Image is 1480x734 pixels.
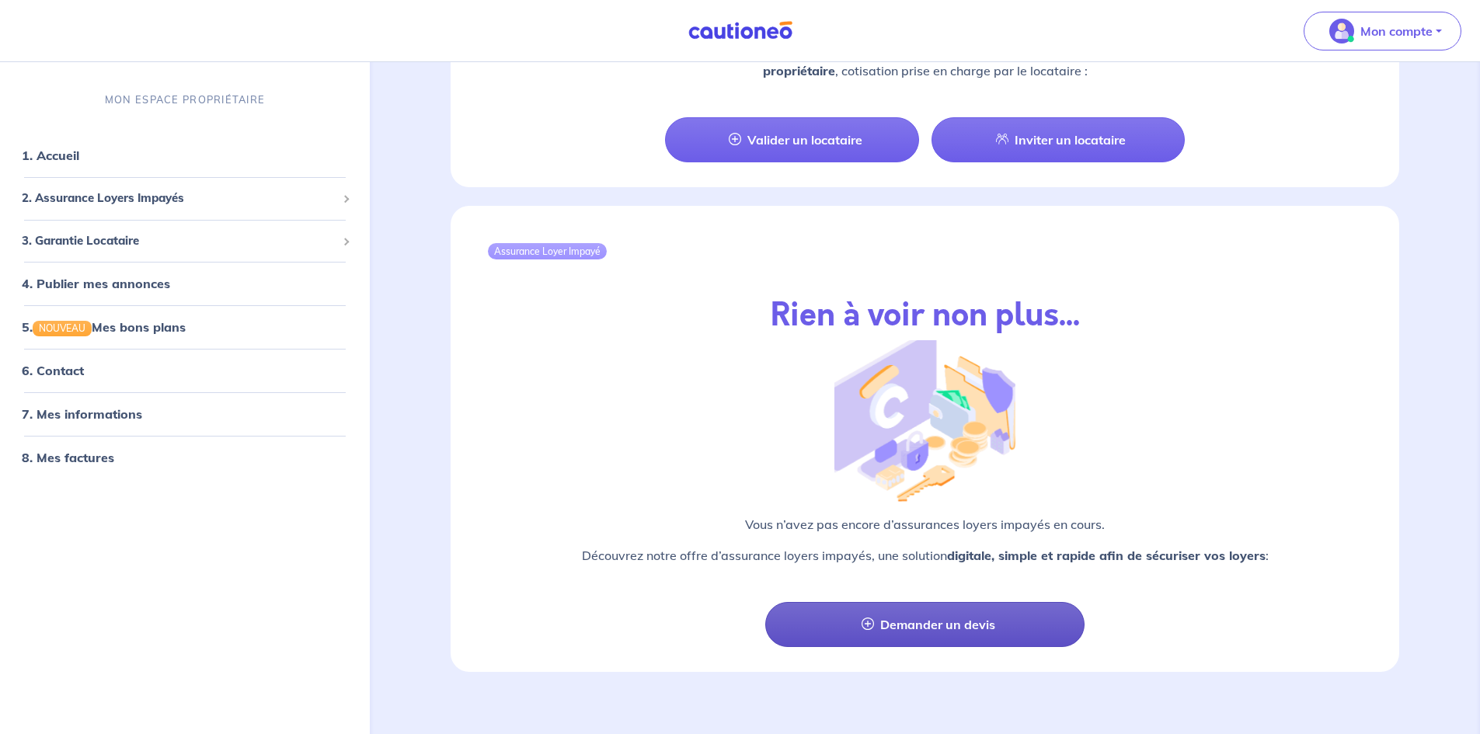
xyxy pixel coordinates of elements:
div: 4. Publier mes annonces [6,268,364,299]
p: Mon compte [1360,22,1433,40]
a: 1. Accueil [22,148,79,163]
a: 7. Mes informations [22,406,142,422]
div: 6. Contact [6,355,364,386]
a: 6. Contact [22,363,84,378]
a: Valider un locataire [665,117,918,162]
div: 5.NOUVEAUMes bons plans [6,311,364,343]
button: illu_account_valid_menu.svgMon compte [1304,12,1461,50]
a: 4. Publier mes annonces [22,276,170,291]
p: Découvrez notre offre d’assurance loyers impayés, une solution : [545,546,1306,565]
span: 2. Assurance Loyers Impayés [22,190,336,207]
img: Cautioneo [682,21,799,40]
p: MON ESPACE PROPRIÉTAIRE [105,92,265,107]
a: 5.NOUVEAUMes bons plans [22,319,186,335]
div: 1. Accueil [6,140,364,171]
div: 8. Mes factures [6,442,364,473]
a: Demander un devis [765,602,1085,647]
p: Vous n’avez pas encore d’assurances loyers impayés en cours. [545,515,1306,534]
a: Inviter un locataire [932,117,1185,162]
div: 3. Garantie Locataire [6,225,364,256]
span: 3. Garantie Locataire [22,231,336,249]
div: Assurance Loyer Impayé [488,243,607,259]
div: 2. Assurance Loyers Impayés [6,183,364,214]
a: 8. Mes factures [22,450,114,465]
img: illu_account_valid_menu.svg [1329,19,1354,43]
img: illu_empty_gli.png [834,328,1015,503]
h2: Rien à voir non plus... [771,297,1080,334]
strong: digitale, simple et rapide afin de sécuriser vos loyers [947,548,1266,563]
div: 7. Mes informations [6,398,364,430]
